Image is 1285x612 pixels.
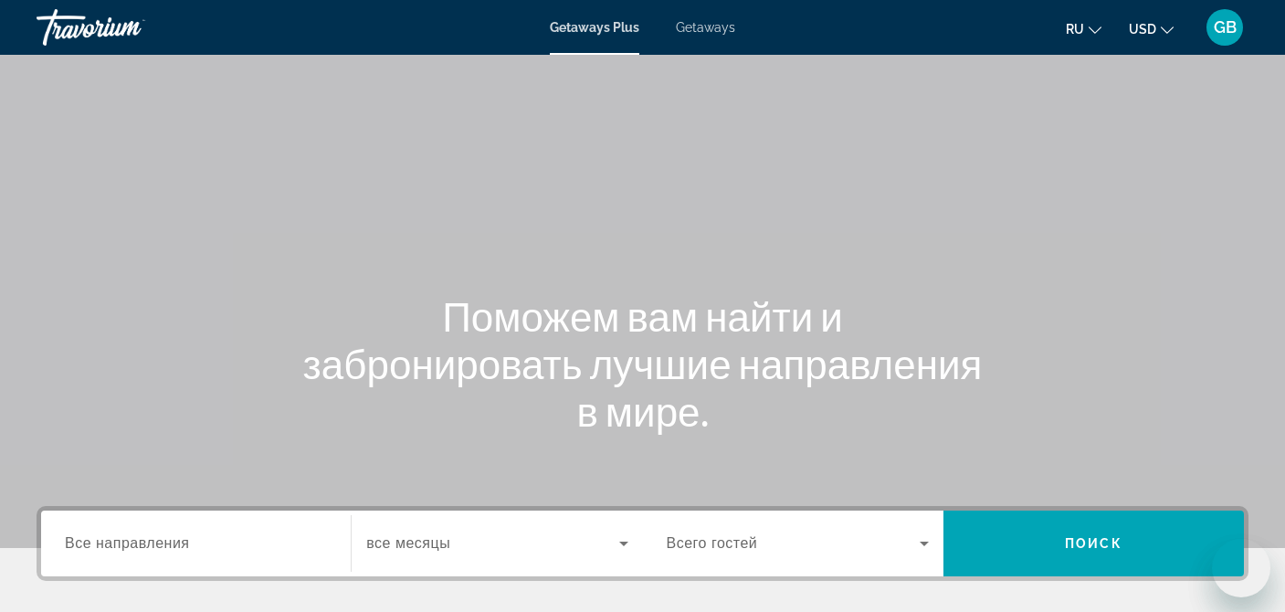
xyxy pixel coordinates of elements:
[41,511,1244,576] div: Search widget
[943,511,1244,576] button: Поиск
[300,292,985,435] h1: Поможем вам найти и забронировать лучшие направления в мире.
[550,20,639,35] a: Getaways Plus
[1129,22,1156,37] span: USD
[1212,539,1270,597] iframe: Кнопка запуска окна обмена сообщениями
[1214,18,1237,37] span: GB
[667,535,758,551] span: Всего гостей
[1129,16,1174,42] button: Change currency
[37,4,219,51] a: Travorium
[676,20,735,35] a: Getaways
[1201,8,1248,47] button: User Menu
[1065,536,1122,551] span: Поиск
[366,535,450,551] span: все месяцы
[65,535,190,551] span: Все направления
[1066,22,1084,37] span: ru
[1066,16,1101,42] button: Change language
